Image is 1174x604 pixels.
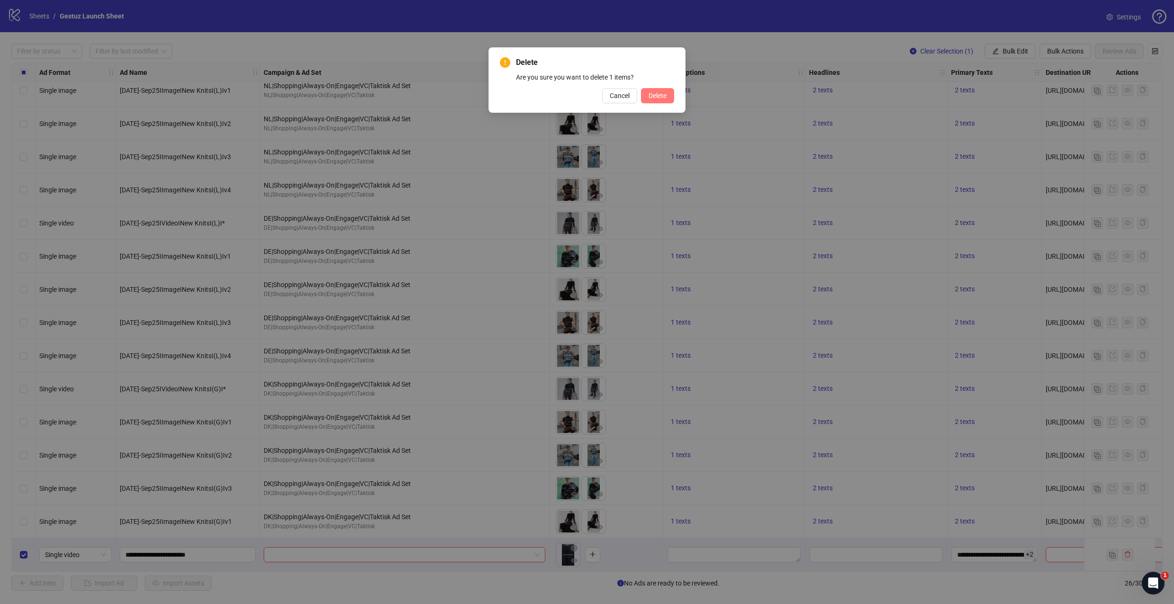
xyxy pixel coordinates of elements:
[516,72,674,82] div: Are you sure you want to delete 1 items?
[1142,572,1165,595] iframe: Intercom live chat
[516,57,674,68] span: Delete
[602,88,637,103] button: Cancel
[610,92,630,99] span: Cancel
[1161,572,1169,579] span: 1
[641,88,674,103] button: Delete
[500,57,510,68] span: exclamation-circle
[649,92,667,99] span: Delete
